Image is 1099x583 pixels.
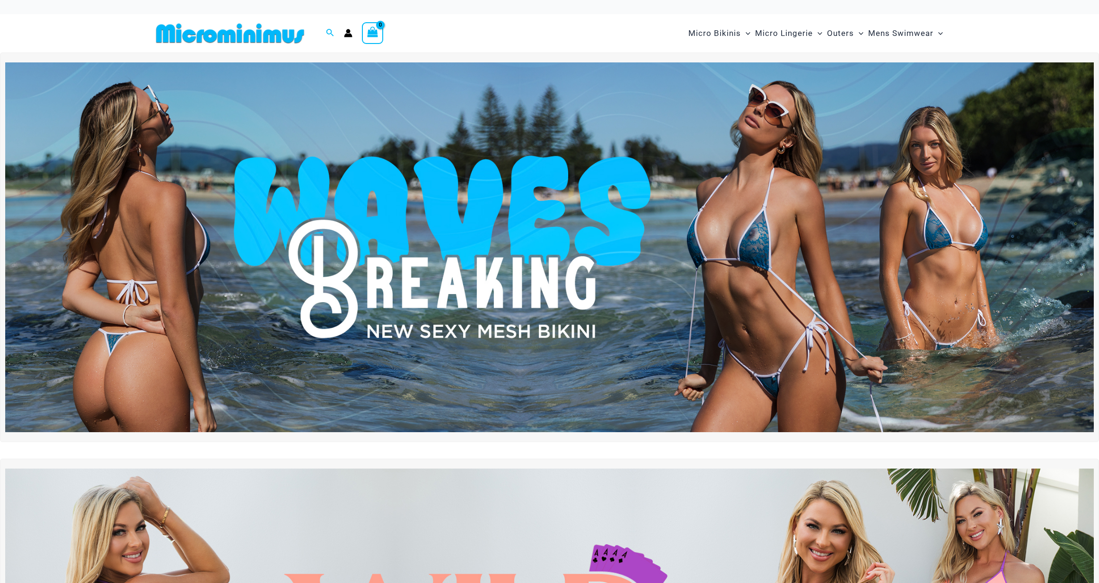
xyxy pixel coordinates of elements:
img: Waves Breaking Ocean Bikini Pack [5,62,1094,432]
span: Menu Toggle [933,21,943,45]
span: Menu Toggle [854,21,863,45]
img: MM SHOP LOGO FLAT [152,23,308,44]
span: Menu Toggle [741,21,750,45]
span: Micro Lingerie [755,21,813,45]
a: Mens SwimwearMenu ToggleMenu Toggle [866,19,945,48]
a: Search icon link [326,27,334,39]
a: Micro LingerieMenu ToggleMenu Toggle [753,19,825,48]
span: Outers [827,21,854,45]
a: Account icon link [344,29,352,37]
nav: Site Navigation [685,17,947,49]
a: View Shopping Cart, empty [362,22,384,44]
a: OutersMenu ToggleMenu Toggle [825,19,866,48]
span: Micro Bikinis [688,21,741,45]
span: Mens Swimwear [868,21,933,45]
a: Micro BikinisMenu ToggleMenu Toggle [686,19,753,48]
span: Menu Toggle [813,21,822,45]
